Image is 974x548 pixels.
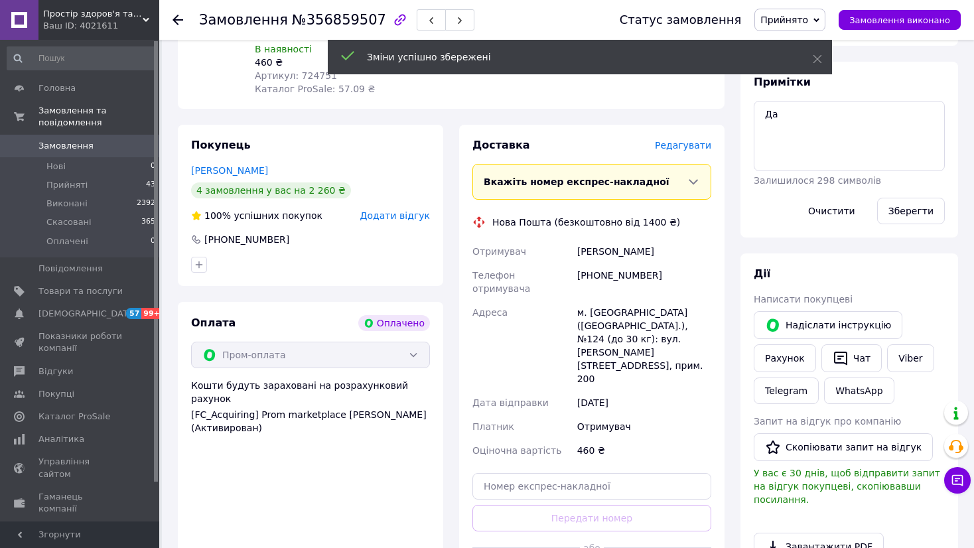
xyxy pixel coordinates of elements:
[472,397,549,408] span: Дата відправки
[484,176,669,187] span: Вкажіть номер експрес-накладної
[754,311,902,339] button: Надіслати інструкцію
[754,468,940,505] span: У вас є 30 днів, щоб відправити запит на відгук покупцеві, скопіювавши посилання.
[797,198,867,224] button: Очистити
[43,8,143,20] span: Простір здоров'я та краси
[46,236,88,247] span: Оплачені
[191,182,351,198] div: 4 замовлення у вас на 2 260 ₴
[46,179,88,191] span: Прийняті
[38,263,103,275] span: Повідомлення
[754,416,901,427] span: Запит на відгук про компанію
[146,179,155,191] span: 43
[141,216,155,228] span: 365
[38,366,73,377] span: Відгуки
[46,198,88,210] span: Виконані
[575,301,714,391] div: м. [GEOGRAPHIC_DATA] ([GEOGRAPHIC_DATA].), №124 (до 30 кг): вул. [PERSON_NAME][STREET_ADDRESS], п...
[38,388,74,400] span: Покупці
[367,50,780,64] div: Зміни успішно збережені
[824,377,894,404] a: WhatsApp
[575,391,714,415] div: [DATE]
[292,12,386,28] span: №356859507
[199,12,288,28] span: Замовлення
[754,175,881,186] span: Залишилося 298 символів
[620,13,742,27] div: Статус замовлення
[489,216,683,229] div: Нова Пошта (безкоштовно від 1400 ₴)
[754,101,945,171] textarea: Да
[839,10,961,30] button: Замовлення виконано
[38,411,110,423] span: Каталог ProSale
[754,344,816,372] button: Рахунок
[38,330,123,354] span: Показники роботи компанії
[191,209,322,222] div: успішних покупок
[191,165,268,176] a: [PERSON_NAME]
[255,44,312,54] span: В наявності
[191,379,430,435] div: Кошти будуть зараховані на розрахунковий рахунок
[754,377,819,404] a: Telegram
[46,216,92,228] span: Скасовані
[137,198,155,210] span: 2392
[849,15,950,25] span: Замовлення виконано
[191,139,251,151] span: Покупець
[38,491,123,515] span: Гаманець компанії
[38,433,84,445] span: Аналітика
[38,105,159,129] span: Замовлення та повідомлення
[575,439,714,462] div: 460 ₴
[472,473,711,500] input: Номер експрес-накладної
[944,467,971,494] button: Чат з покупцем
[46,161,66,172] span: Нові
[255,70,337,81] span: Артикул: 724751
[360,210,430,221] span: Додати відгук
[754,294,853,305] span: Написати покупцеві
[151,236,155,247] span: 0
[472,139,530,151] span: Доставка
[472,445,561,456] span: Оціночна вартість
[760,15,808,25] span: Прийнято
[754,267,770,280] span: Дії
[754,433,933,461] button: Скопіювати запит на відгук
[472,246,526,257] span: Отримувач
[173,13,183,27] div: Повернутися назад
[38,285,123,297] span: Товари та послуги
[472,421,514,432] span: Платник
[877,198,945,224] button: Зберегти
[204,210,231,221] span: 100%
[887,344,934,372] a: Viber
[7,46,157,70] input: Пошук
[203,233,291,246] div: [PHONE_NUMBER]
[575,415,714,439] div: Отримувач
[191,408,430,435] div: [FC_Acquiring] Prom marketplace [PERSON_NAME] (Активирован)
[472,307,508,318] span: Адреса
[255,56,400,69] div: 460 ₴
[472,270,530,294] span: Телефон отримувача
[126,308,141,319] span: 57
[754,76,811,88] span: Примітки
[38,456,123,480] span: Управління сайтом
[151,161,155,172] span: 0
[255,84,375,94] span: Каталог ProSale: 57.09 ₴
[358,315,430,331] div: Оплачено
[141,308,163,319] span: 99+
[821,344,882,372] button: Чат
[38,308,137,320] span: [DEMOGRAPHIC_DATA]
[575,263,714,301] div: [PHONE_NUMBER]
[191,316,236,329] span: Оплата
[38,140,94,152] span: Замовлення
[38,82,76,94] span: Головна
[575,240,714,263] div: [PERSON_NAME]
[43,20,159,32] div: Ваш ID: 4021611
[655,140,711,151] span: Редагувати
